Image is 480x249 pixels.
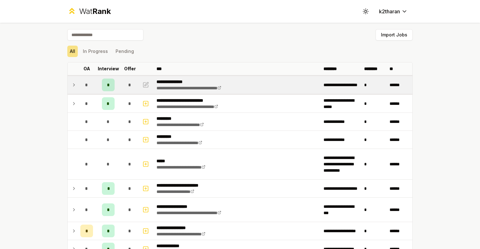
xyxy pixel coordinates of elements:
span: Rank [92,7,111,16]
p: OA [83,66,90,72]
button: k2tharan [374,6,413,17]
button: All [67,46,78,57]
span: k2tharan [379,8,400,15]
button: Pending [113,46,137,57]
button: Import Jobs [376,29,413,41]
p: Offer [124,66,136,72]
p: Interview [98,66,119,72]
a: WatRank [67,6,111,16]
div: Wat [79,6,111,16]
button: In Progress [80,46,110,57]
